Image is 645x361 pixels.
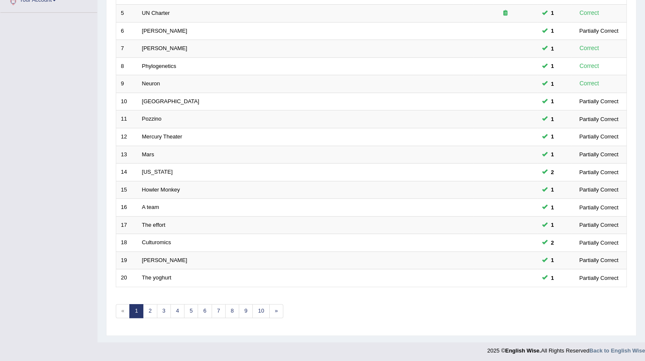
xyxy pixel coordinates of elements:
span: You can still take this question [547,220,557,229]
a: The yoghurt [142,274,171,281]
a: 5 [184,304,198,318]
td: 8 [116,57,137,75]
a: The effort [142,222,165,228]
div: Correct [576,61,603,71]
td: 13 [116,146,137,164]
span: You can still take this question [547,274,557,282]
a: [PERSON_NAME] [142,257,187,263]
span: « [116,304,130,318]
a: 8 [225,304,239,318]
a: [GEOGRAPHIC_DATA] [142,98,199,104]
a: Mars [142,151,154,158]
td: 17 [116,216,137,234]
a: Phylogenetics [142,63,176,69]
div: Partially Correct [576,220,622,229]
a: 1 [129,304,143,318]
td: 12 [116,128,137,146]
td: 20 [116,269,137,287]
div: Partially Correct [576,132,622,141]
span: You can still take this question [547,203,557,212]
span: You can still take this question [547,256,557,265]
div: Partially Correct [576,168,622,177]
a: [US_STATE] [142,169,173,175]
div: Correct [576,8,603,18]
a: 6 [198,304,212,318]
a: Howler Monkey [142,186,180,193]
span: You can still take this question [547,26,557,35]
a: UN Charter [142,10,170,16]
div: Partially Correct [576,256,622,265]
td: 10 [116,93,137,110]
td: 11 [116,110,137,128]
a: Mercury Theater [142,133,182,140]
a: 4 [170,304,184,318]
span: You can still take this question [547,8,557,17]
a: » [269,304,283,318]
td: 18 [116,234,137,252]
div: Partially Correct [576,185,622,194]
span: You can still take this question [547,132,557,141]
span: You can still take this question [547,79,557,88]
td: 14 [116,164,137,181]
strong: English Wise. [505,347,541,354]
span: You can still take this question [547,62,557,71]
td: 6 [116,22,137,40]
td: 15 [116,181,137,199]
span: You can still take this question [547,97,557,106]
a: Back to English Wise [589,347,645,354]
a: Neuron [142,80,160,87]
div: Partially Correct [576,274,622,282]
a: Culturomics [142,239,171,245]
div: Exam occurring question [478,9,533,17]
a: Pozzino [142,116,162,122]
div: 2025 © All Rights Reserved [487,342,645,355]
div: Correct [576,43,603,53]
a: [PERSON_NAME] [142,45,187,51]
a: 2 [143,304,157,318]
td: 19 [116,251,137,269]
span: You can still take this question [547,115,557,124]
div: Partially Correct [576,203,622,212]
td: 7 [116,40,137,58]
td: 5 [116,5,137,23]
span: You can still take this question [547,238,557,247]
td: 16 [116,199,137,217]
div: Partially Correct [576,97,622,106]
a: 3 [157,304,171,318]
div: Partially Correct [576,115,622,124]
span: You can still take this question [547,185,557,194]
div: Partially Correct [576,26,622,35]
span: You can still take this question [547,168,557,177]
div: Correct [576,79,603,88]
td: 9 [116,75,137,93]
a: [PERSON_NAME] [142,28,187,34]
a: 7 [212,304,226,318]
div: Partially Correct [576,150,622,159]
span: You can still take this question [547,150,557,159]
a: A team [142,204,159,210]
a: 10 [252,304,269,318]
a: 9 [239,304,253,318]
div: Partially Correct [576,238,622,247]
span: You can still take this question [547,44,557,53]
